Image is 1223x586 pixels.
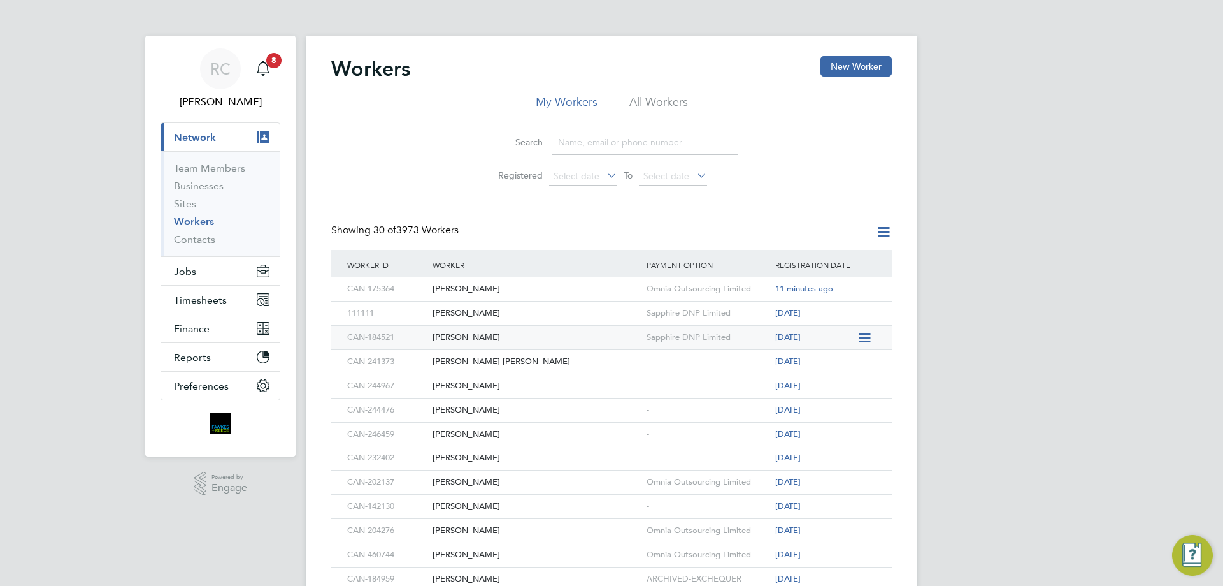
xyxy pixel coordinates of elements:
a: CAN-202137[PERSON_NAME]Omnia Outsourcing Limited[DATE] [344,470,879,481]
div: CAN-241373 [344,350,429,374]
span: To [620,167,636,184]
a: 111111[PERSON_NAME]Sapphire DNP Limited[DATE] [344,301,879,312]
span: [DATE] [775,525,801,536]
div: Sapphire DNP Limited [643,326,772,349]
div: 111111 [344,302,429,325]
span: Network [174,131,216,143]
span: [DATE] [775,332,801,342]
div: CAN-244476 [344,399,429,422]
a: CAN-244967[PERSON_NAME]-[DATE] [344,374,879,385]
a: CAN-142130[PERSON_NAME]-[DATE] [344,494,879,505]
span: Engage [211,483,247,494]
button: New Worker [820,56,892,77]
button: Finance [161,314,280,342]
div: [PERSON_NAME] [429,374,643,398]
img: bromak-logo-retina.png [210,413,231,434]
input: Name, email or phone number [552,130,738,155]
div: Payment Option [643,250,772,279]
div: - [643,495,772,518]
div: [PERSON_NAME] [PERSON_NAME] [429,350,643,374]
div: Sapphire DNP Limited [643,302,772,325]
div: [PERSON_NAME] [429,471,643,494]
div: Worker [429,250,643,279]
a: CAN-204276[PERSON_NAME]Omnia Outsourcing Limited[DATE] [344,518,879,529]
nav: Main navigation [145,36,296,457]
span: [DATE] [775,307,801,318]
span: Jobs [174,265,196,277]
button: Reports [161,343,280,371]
span: Select date [554,170,599,182]
a: CAN-175364[PERSON_NAME]Omnia Outsourcing Limited11 minutes ago [344,277,879,288]
a: CAN-244476[PERSON_NAME]-[DATE] [344,398,879,409]
label: Search [485,136,543,148]
button: Network [161,123,280,151]
a: CAN-460744[PERSON_NAME]Omnia Outsourcing Limited[DATE] [344,543,879,553]
div: CAN-202137 [344,471,429,494]
div: CAN-246459 [344,423,429,446]
a: CAN-184521[PERSON_NAME]Sapphire DNP Limited[DATE] [344,325,857,336]
div: [PERSON_NAME] [429,495,643,518]
div: [PERSON_NAME] [429,446,643,470]
span: [DATE] [775,452,801,463]
div: CAN-204276 [344,519,429,543]
div: CAN-232402 [344,446,429,470]
div: Omnia Outsourcing Limited [643,519,772,543]
div: Network [161,151,280,256]
span: [DATE] [775,501,801,511]
span: [DATE] [775,356,801,367]
div: CAN-460744 [344,543,429,567]
span: Finance [174,323,210,335]
div: CAN-175364 [344,277,429,301]
span: [DATE] [775,573,801,584]
div: CAN-244967 [344,374,429,398]
div: [PERSON_NAME] [429,543,643,567]
button: Engage Resource Center [1172,535,1213,576]
div: Omnia Outsourcing Limited [643,277,772,301]
div: [PERSON_NAME] [429,519,643,543]
li: All Workers [629,94,688,117]
a: Sites [174,198,196,210]
span: RC [210,61,231,77]
a: CAN-241373[PERSON_NAME] [PERSON_NAME]-[DATE] [344,349,879,360]
span: [DATE] [775,476,801,487]
a: Go to home page [161,413,280,434]
div: [PERSON_NAME] [429,302,643,325]
a: Contacts [174,233,215,245]
span: 30 of [373,224,396,237]
div: - [643,399,772,422]
div: [PERSON_NAME] [429,326,643,349]
div: [PERSON_NAME] [429,399,643,422]
a: Team Members [174,162,245,174]
li: My Workers [536,94,597,117]
button: Timesheets [161,286,280,314]
div: - [643,350,772,374]
a: CAN-246459[PERSON_NAME]-[DATE] [344,422,879,433]
span: [DATE] [775,429,801,439]
span: Reports [174,351,211,363]
div: [PERSON_NAME] [429,423,643,446]
div: Worker ID [344,250,429,279]
span: Select date [643,170,689,182]
span: [DATE] [775,549,801,560]
span: 8 [266,53,282,68]
a: Powered byEngage [194,472,248,496]
div: Omnia Outsourcing Limited [643,471,772,494]
a: CAN-232402[PERSON_NAME]-[DATE] [344,446,879,457]
span: [DATE] [775,404,801,415]
div: Showing [331,224,461,237]
button: Preferences [161,372,280,400]
div: - [643,423,772,446]
span: Robyn Clarke [161,94,280,110]
span: Preferences [174,380,229,392]
div: - [643,446,772,470]
span: 3973 Workers [373,224,459,237]
a: Workers [174,216,214,228]
span: 11 minutes ago [775,283,833,294]
div: - [643,374,772,398]
div: Registration Date [772,250,879,279]
div: CAN-184521 [344,326,429,349]
label: Registered [485,170,543,181]
span: Powered by [211,472,247,483]
div: [PERSON_NAME] [429,277,643,301]
a: 8 [250,48,276,89]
